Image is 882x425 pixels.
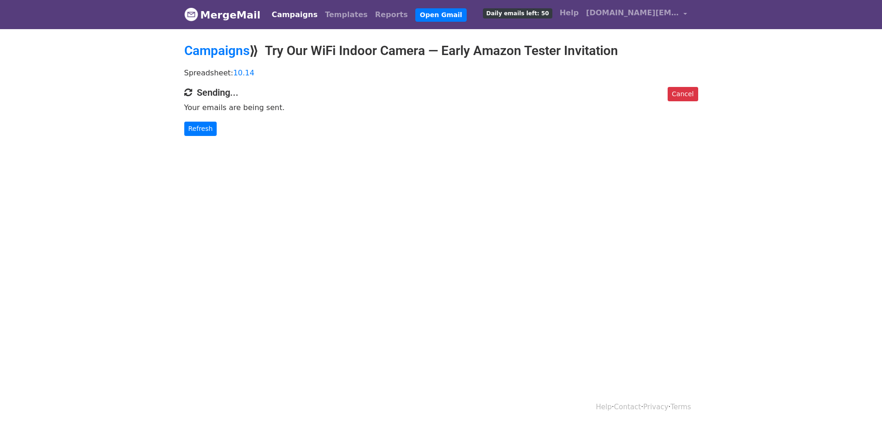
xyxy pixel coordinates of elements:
span: Daily emails left: 50 [483,8,552,18]
a: Help [596,403,612,411]
a: Open Gmail [415,8,467,22]
h4: Sending... [184,87,698,98]
a: Privacy [643,403,668,411]
span: [DOMAIN_NAME][EMAIL_ADDRESS][PERSON_NAME][DOMAIN_NAME] [586,7,679,18]
p: Your emails are being sent. [184,103,698,112]
a: Templates [321,6,371,24]
a: Campaigns [184,43,250,58]
h2: ⟫ Try Our WiFi Indoor Camera — Early Amazon Tester Invitation [184,43,698,59]
a: 10.14 [233,68,255,77]
a: Help [556,4,582,22]
a: Refresh [184,122,217,136]
a: MergeMail [184,5,261,25]
a: Contact [614,403,641,411]
a: Terms [670,403,691,411]
p: Spreadsheet: [184,68,698,78]
img: MergeMail logo [184,7,198,21]
a: Campaigns [268,6,321,24]
a: Daily emails left: 50 [479,4,556,22]
a: Cancel [668,87,698,101]
a: Reports [371,6,412,24]
a: [DOMAIN_NAME][EMAIL_ADDRESS][PERSON_NAME][DOMAIN_NAME] [582,4,691,25]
